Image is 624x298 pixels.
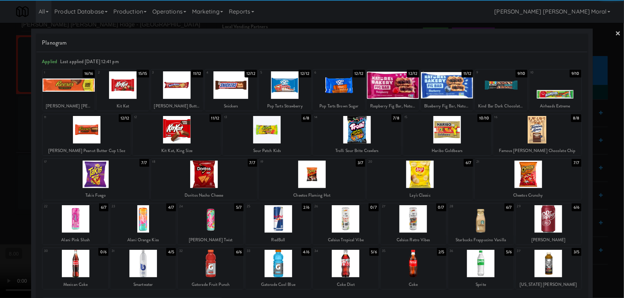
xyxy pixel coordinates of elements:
[43,280,108,289] div: Mexican Coke
[42,58,57,65] span: Applied
[367,159,473,200] div: 206/7Lay's Classic
[475,159,581,200] div: 217/7Cheetos Crunchy
[314,236,378,244] div: Celsius Tropical Vibe
[234,203,244,211] div: 5/7
[436,203,446,211] div: 0/7
[260,102,310,111] div: Pop Tarts Strawberry
[369,248,379,256] div: 5/6
[314,102,364,111] div: Pop Tarts Brown Sugar
[245,248,311,289] div: 334/6Gatorade Cool Blue
[437,248,446,256] div: 2/5
[44,191,148,200] div: Takis Fuego
[570,70,581,77] div: 9/10
[44,203,75,209] div: 22
[516,248,581,289] div: 373/5[US_STATE] [PERSON_NAME]
[302,203,311,211] div: 2/6
[422,102,472,111] div: Blueberry Fig Bar, Nature's Bakery
[299,70,311,77] div: 12/12
[179,280,242,289] div: Gatorade Fruit Punch
[367,102,419,111] div: Raspberry Fig Bar, Nature's Bakery
[531,70,555,76] div: 10
[247,203,278,209] div: 25
[97,70,149,111] div: 215/15Kit Kat
[516,203,581,244] div: 296/6[PERSON_NAME]
[380,203,446,244] div: 270/7Celsius Retro Vibes
[380,236,446,244] div: Celsius Retro Vibes
[449,280,513,289] div: Sprite
[133,114,221,155] div: 1211/12Kit Kat, King Size
[313,146,401,155] div: Trolli Sour Brite Crawlers
[382,203,413,209] div: 27
[152,102,202,111] div: [PERSON_NAME] Butter Cookies
[382,236,445,244] div: Celsius Retro Vibes
[112,248,143,254] div: 31
[475,70,527,111] div: 99/10Kind Bar Dark Chocolate Nuts & Sea Salt
[60,58,119,65] span: Last applied [DATE] 12:41 pm
[368,70,393,76] div: 7
[119,114,131,122] div: 12/12
[530,102,580,111] div: Airheads Extreme
[44,248,75,254] div: 30
[44,70,69,76] div: 1
[382,248,413,254] div: 35
[152,159,204,165] div: 18
[572,203,581,211] div: 6/6
[493,114,581,155] div: 168/8Famous [PERSON_NAME] Chocolate Chip
[368,102,418,111] div: Raspberry Fig Bar, Nature's Bakery
[152,191,256,200] div: Doritos Nacho Cheese
[259,191,365,200] div: Cheetos Flaming Hot
[97,102,149,111] div: Kit Kat
[493,146,581,155] div: Famous [PERSON_NAME] Chocolate Chip
[44,146,130,155] div: [PERSON_NAME] Peanut Butter Cup 1.5oz
[110,236,176,244] div: Alani Orange Kiss
[98,70,123,76] div: 2
[178,280,244,289] div: Gatorade Fruit Punch
[43,114,131,155] div: 1112/12[PERSON_NAME] Peanut Butter Cup 1.5oz
[151,70,203,111] div: 311/12[PERSON_NAME] Butter Cookies
[206,70,231,76] div: 4
[404,114,447,120] div: 15
[151,191,257,200] div: Doritos Nacho Cheese
[422,70,447,76] div: 8
[134,114,177,120] div: 12
[137,70,149,77] div: 15/15
[246,236,310,244] div: RedBull
[477,114,491,122] div: 10/10
[407,70,419,77] div: 12/12
[356,159,365,167] div: 3/7
[380,248,446,289] div: 352/5Coke
[43,248,108,289] div: 300/6Mexican Coke
[110,203,176,244] div: 234/7Alani Orange Kiss
[476,191,580,200] div: Cheetos Crunchy
[314,114,357,120] div: 14
[313,70,365,111] div: 612/12Pop Tarts Brown Sugar
[571,114,581,122] div: 8/8
[260,159,312,165] div: 19
[224,146,310,155] div: Sour Patch Kids
[421,102,473,111] div: Blueberry Fig Bar, Nature's Bakery
[44,236,107,244] div: Alani Pink Slush
[369,203,379,211] div: 0/7
[462,70,473,77] div: 11/12
[314,146,400,155] div: Trolli Sour Brite Crawlers
[505,248,514,256] div: 5/6
[99,203,108,211] div: 6/7
[166,248,176,256] div: 4/5
[516,70,527,77] div: 9/10
[152,70,177,76] div: 3
[475,191,581,200] div: Cheetos Crunchy
[166,203,176,211] div: 4/7
[367,70,419,111] div: 712/12Raspberry Fig Bar, Nature's Bakery
[112,203,143,209] div: 23
[224,114,267,120] div: 13
[476,70,501,76] div: 9
[44,102,94,111] div: [PERSON_NAME] [PERSON_NAME] Size
[313,280,379,289] div: Coke Diet
[245,280,311,289] div: Gatorade Cool Blue
[83,70,95,77] div: 16/16
[44,114,87,120] div: 11
[314,248,346,254] div: 34
[16,5,29,18] img: Micromart
[151,102,203,111] div: [PERSON_NAME] Butter Cookies
[111,236,175,244] div: Alani Orange Kiss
